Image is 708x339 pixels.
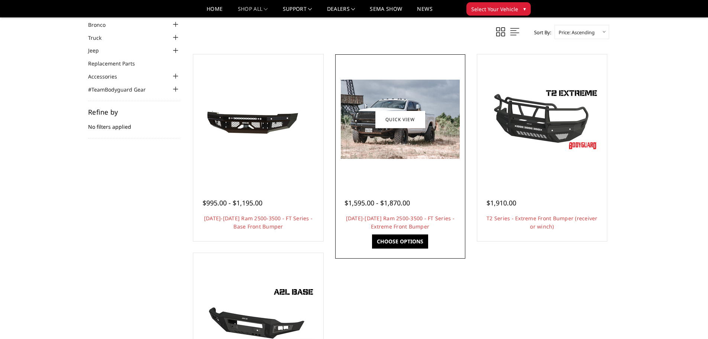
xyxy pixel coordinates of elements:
a: SEMA Show [370,6,402,17]
div: No filters applied [88,109,180,138]
a: T2 Series - Extreme Front Bumper (receiver or winch) T2 Series - Extreme Front Bumper (receiver o... [479,56,605,183]
a: Dealers [327,6,355,17]
span: $1,910.00 [486,198,516,207]
span: ▾ [523,5,526,13]
span: $995.00 - $1,195.00 [203,198,262,207]
span: $1,595.00 - $1,870.00 [345,198,410,207]
a: Accessories [88,73,126,80]
a: Support [283,6,312,17]
a: Quick view [375,111,425,128]
a: T2 Series - Extreme Front Bumper (receiver or winch) [486,215,598,230]
a: #TeamBodyguard Gear [88,86,155,93]
a: [DATE]-[DATE] Ram 2500-3500 - FT Series - Extreme Front Bumper [346,215,455,230]
a: Jeep [88,47,108,54]
img: 2010-2018 Ram 2500-3500 - FT Series - Extreme Front Bumper [341,80,460,159]
a: Replacement Parts [88,60,144,67]
h5: Refine by [88,109,180,115]
a: [DATE]-[DATE] Ram 2500-3500 - FT Series - Base Front Bumper [204,215,313,230]
a: Choose Options [372,234,428,249]
a: 2010-2018 Ram 2500-3500 - FT Series - Extreme Front Bumper 2010-2018 Ram 2500-3500 - FT Series - ... [337,56,463,183]
a: shop all [238,6,268,17]
label: Sort By: [530,27,551,38]
a: 2010-2018 Ram 2500-3500 - FT Series - Base Front Bumper 2010-2018 Ram 2500-3500 - FT Series - Bas... [195,56,321,183]
a: Home [207,6,223,17]
a: Bronco [88,21,115,29]
span: Select Your Vehicle [471,5,518,13]
a: News [417,6,432,17]
button: Select Your Vehicle [466,2,531,16]
a: Truck [88,34,111,42]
